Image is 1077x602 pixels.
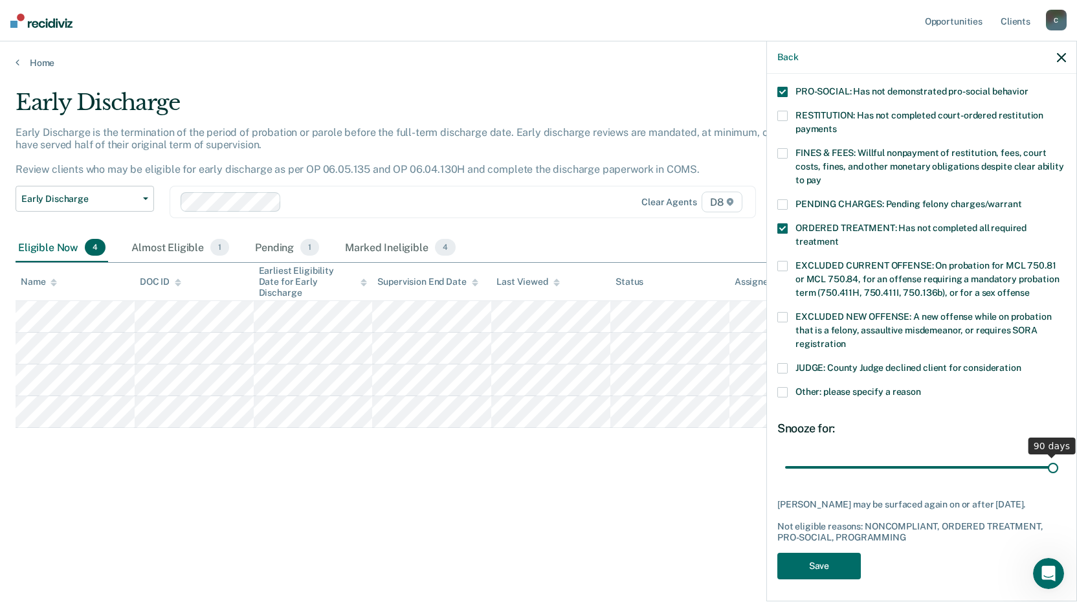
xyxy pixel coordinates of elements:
button: Save [777,553,861,579]
a: Home [16,57,1061,69]
div: Earliest Eligibility Date for Early Discharge [259,265,368,298]
span: 1 [210,239,229,256]
iframe: Intercom live chat [1033,558,1064,589]
div: Snooze for: [777,421,1066,436]
div: [PERSON_NAME] may be surfaced again on or after [DATE]. [777,499,1066,510]
span: Early Discharge [21,194,138,205]
span: Other: please specify a reason [795,386,921,397]
div: Assigned to [735,276,795,287]
div: C [1046,10,1067,30]
span: ORDERED TREATMENT: Has not completed all required treatment [795,223,1027,247]
div: Early Discharge [16,89,823,126]
span: EXCLUDED NEW OFFENSE: A new offense while on probation that is a felony, assaultive misdemeanor, ... [795,311,1051,349]
span: EXCLUDED CURRENT OFFENSE: On probation for MCL 750.81 or MCL 750.84, for an offense requiring a m... [795,260,1059,298]
div: Name [21,276,57,287]
span: PRO-SOCIAL: Has not demonstrated pro-social behavior [795,86,1028,96]
div: 90 days [1028,438,1076,454]
div: Status [616,276,643,287]
div: Pending [252,234,322,262]
div: Almost Eligible [129,234,232,262]
div: DOC ID [140,276,181,287]
div: Eligible Now [16,234,108,262]
span: 1 [300,239,319,256]
button: Back [777,52,798,63]
span: PENDING CHARGES: Pending felony charges/warrant [795,199,1021,209]
p: Early Discharge is the termination of the period of probation or parole before the full-term disc... [16,126,819,176]
div: Marked Ineligible [342,234,458,262]
span: RESTITUTION: Has not completed court-ordered restitution payments [795,110,1043,134]
span: 4 [435,239,456,256]
img: Recidiviz [10,14,72,28]
div: Last Viewed [496,276,559,287]
div: Supervision End Date [377,276,478,287]
div: Not eligible reasons: NONCOMPLIANT, ORDERED TREATMENT, PRO-SOCIAL, PROGRAMMING [777,521,1066,543]
span: 4 [85,239,105,256]
span: D8 [702,192,742,212]
span: JUDGE: County Judge declined client for consideration [795,362,1021,373]
div: Clear agents [641,197,696,208]
span: FINES & FEES: Willful nonpayment of restitution, fees, court costs, fines, and other monetary obl... [795,148,1064,185]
